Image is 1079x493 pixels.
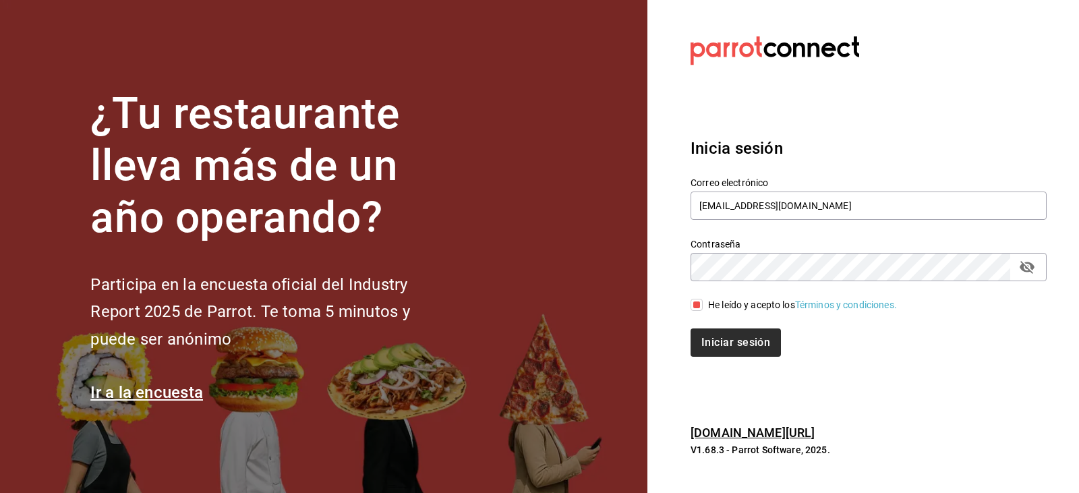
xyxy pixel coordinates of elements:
a: Términos y condiciones. [795,299,897,310]
button: Iniciar sesión [691,328,781,357]
input: Ingresa tu correo electrónico [691,192,1047,220]
p: V1.68.3 - Parrot Software, 2025. [691,443,1047,457]
label: Correo electrónico [691,178,1047,187]
a: Ir a la encuesta [90,383,203,402]
div: He leído y acepto los [708,298,897,312]
h3: Inicia sesión [691,136,1047,161]
h1: ¿Tu restaurante lleva más de un año operando? [90,88,455,243]
a: [DOMAIN_NAME][URL] [691,426,815,440]
label: Contraseña [691,239,1047,249]
button: passwordField [1016,256,1039,279]
h2: Participa en la encuesta oficial del Industry Report 2025 de Parrot. Te toma 5 minutos y puede se... [90,271,455,353]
